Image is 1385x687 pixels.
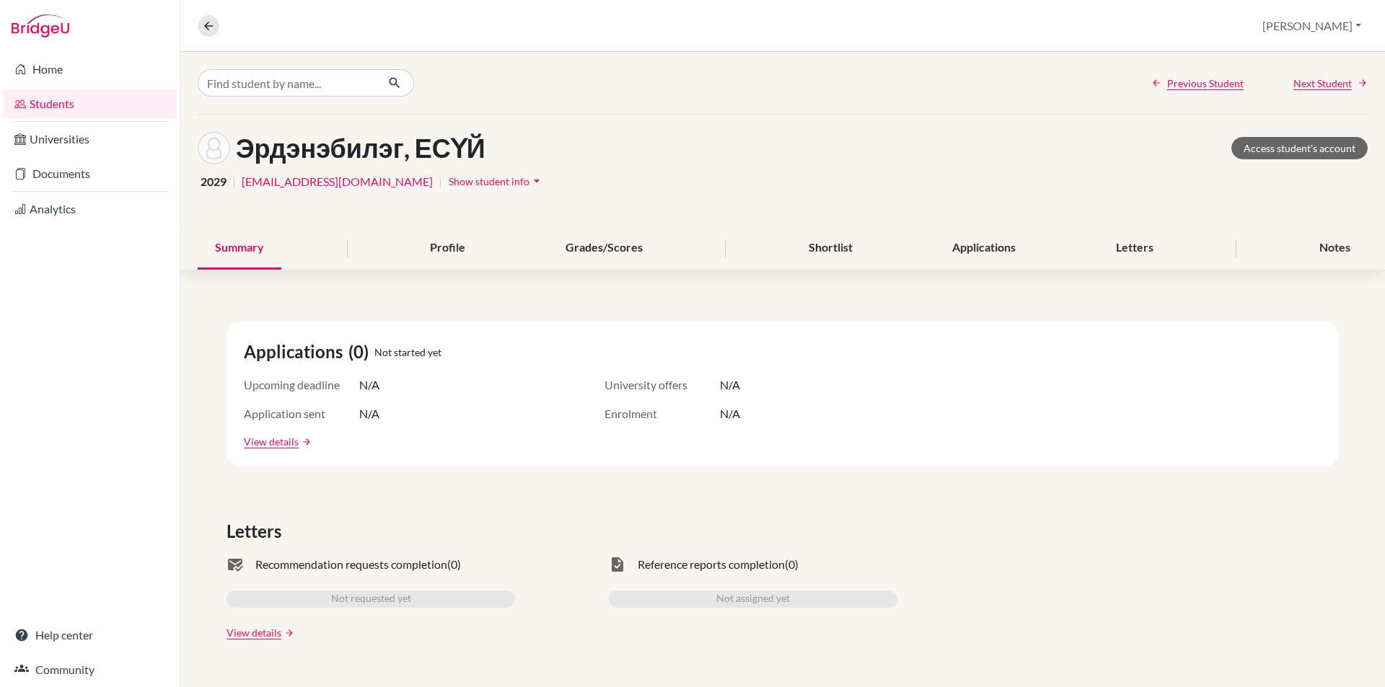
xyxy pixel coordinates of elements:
div: Shortlist [791,227,870,270]
div: Notes [1302,227,1368,270]
span: (0) [785,556,799,573]
a: Help center [3,621,177,650]
span: University offers [604,376,720,394]
span: Application sent [244,405,359,422]
span: N/A [720,405,740,422]
i: arrow_drop_down [529,174,544,188]
span: task [609,556,626,573]
h1: Эрдэнэбилэг, ЕСҮЙ [236,133,485,164]
a: Universities [3,125,177,154]
span: Letters [227,518,287,544]
span: Enrolment [604,405,720,422]
div: Letters [1099,227,1171,270]
button: [PERSON_NAME] [1256,12,1368,40]
span: mark_email_read [227,556,244,573]
a: Home [3,55,177,84]
span: Previous Student [1167,76,1244,91]
span: | [232,173,236,190]
a: Access student's account [1231,137,1368,159]
button: Show student infoarrow_drop_down [448,170,545,192]
div: Summary [198,227,281,270]
a: arrow_forward [299,437,312,447]
span: Recommendation requests completion [255,556,447,573]
div: Profile [413,227,483,270]
a: Next Student [1293,76,1368,91]
span: 2029 [201,173,227,190]
span: Upcoming deadline [244,376,359,394]
span: Not started yet [374,345,441,360]
img: Bridge-U [12,14,69,37]
a: View details [244,434,299,449]
a: [EMAIL_ADDRESS][DOMAIN_NAME] [242,173,433,190]
div: Grades/Scores [548,227,660,270]
a: Previous Student [1151,76,1244,91]
a: Community [3,655,177,684]
span: Next Student [1293,76,1352,91]
a: Analytics [3,195,177,223]
a: arrow_forward [281,628,294,638]
span: Not requested yet [331,590,411,608]
span: N/A [720,376,740,394]
input: Find student by name... [198,69,377,97]
a: View details [227,625,281,640]
span: N/A [359,376,379,394]
span: Reference reports completion [638,556,785,573]
a: Students [3,89,177,118]
span: N/A [359,405,379,422]
img: ЕСҮЙ Эрдэнэбилэг's avatar [198,132,230,164]
span: Applications [244,339,348,365]
div: Applications [935,227,1033,270]
span: Show student info [449,175,529,187]
a: Documents [3,159,177,188]
span: Not assigned yet [716,590,790,608]
span: (0) [348,339,374,365]
span: | [439,173,442,190]
span: (0) [447,556,461,573]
